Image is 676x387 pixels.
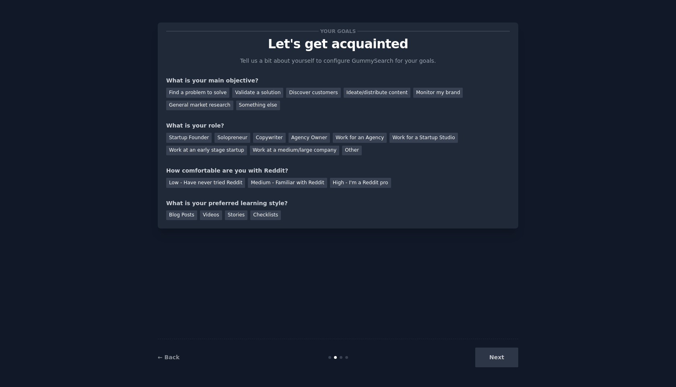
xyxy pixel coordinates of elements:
[225,210,247,220] div: Stories
[236,101,280,111] div: Something else
[166,199,510,208] div: What is your preferred learning style?
[237,57,439,65] p: Tell us a bit about yourself to configure GummySearch for your goals.
[250,210,281,220] div: Checklists
[214,133,250,143] div: Solopreneur
[232,88,283,98] div: Validate a solution
[166,146,247,156] div: Work at an early stage startup
[319,27,357,35] span: Your goals
[166,178,245,188] div: Low - Have never tried Reddit
[250,146,339,156] div: Work at a medium/large company
[253,133,286,143] div: Copywriter
[413,88,463,98] div: Monitor my brand
[344,88,410,98] div: Ideate/distribute content
[166,121,510,130] div: What is your role?
[390,133,458,143] div: Work for a Startup Studio
[158,354,179,360] a: ← Back
[166,133,212,143] div: Startup Founder
[333,133,387,143] div: Work for an Agency
[248,178,327,188] div: Medium - Familiar with Reddit
[342,146,362,156] div: Other
[200,210,222,220] div: Videos
[330,178,391,188] div: High - I'm a Reddit pro
[166,88,229,98] div: Find a problem to solve
[166,76,510,85] div: What is your main objective?
[166,37,510,51] p: Let's get acquainted
[289,133,330,143] div: Agency Owner
[166,210,197,220] div: Blog Posts
[286,88,340,98] div: Discover customers
[166,167,510,175] div: How comfortable are you with Reddit?
[166,101,233,111] div: General market research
